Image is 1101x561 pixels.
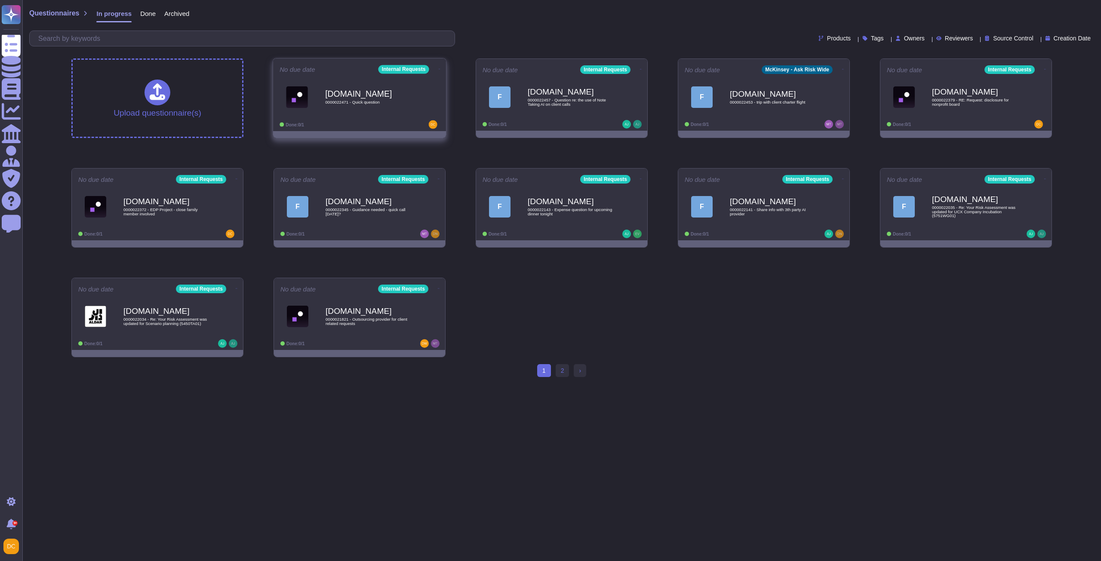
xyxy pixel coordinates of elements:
b: [DOMAIN_NAME] [123,307,209,315]
img: user [622,230,631,238]
div: McKinsey - Ask Risk Wide [762,65,833,74]
div: F [691,196,713,218]
div: Internal Requests [378,175,428,184]
span: 0000022379 - RE: Request: disclosure for nonprofit board [932,98,1018,106]
img: user [835,230,844,238]
img: user [824,230,833,238]
span: Done: 0/1 [489,122,507,127]
img: user [1027,230,1035,238]
span: In progress [96,10,132,17]
span: Done: 0/1 [893,122,911,127]
div: F [287,196,308,218]
img: Logo [893,86,915,108]
img: user [420,230,429,238]
div: Internal Requests [984,175,1035,184]
img: Logo [287,306,308,327]
div: F [489,196,511,218]
span: 0000022453 - trip with client charter flight [730,100,816,104]
span: 0000022141 - Share info with 3th party AI provider [730,208,816,216]
img: Logo [286,86,308,108]
button: user [2,537,25,556]
span: Archived [164,10,189,17]
b: [DOMAIN_NAME] [123,197,209,205]
span: Done [140,10,156,17]
div: Internal Requests [984,65,1035,74]
span: Questionnaires [29,10,79,17]
span: Source Control [993,35,1033,41]
img: Logo [85,306,106,327]
b: [DOMAIN_NAME] [325,89,412,98]
span: No due date [685,176,720,183]
img: user [429,120,437,129]
span: No due date [280,66,315,73]
b: [DOMAIN_NAME] [326,197,412,205]
span: › [579,367,581,374]
div: F [691,86,713,108]
span: No due date [483,67,518,73]
div: Internal Requests [580,175,630,184]
span: Done: 0/1 [691,122,709,127]
b: [DOMAIN_NAME] [326,307,412,315]
div: Internal Requests [176,175,226,184]
span: Done: 0/1 [84,232,102,236]
div: Internal Requests [378,65,429,74]
span: Products [827,35,851,41]
div: Upload questionnaire(s) [114,80,201,117]
b: [DOMAIN_NAME] [730,197,816,205]
span: No due date [78,176,114,183]
div: F [489,86,511,108]
span: No due date [887,67,922,73]
b: [DOMAIN_NAME] [932,195,1018,203]
span: 0000022035 - Re: Your Risk Assessment was updated for UCX Company Incubation (5751WG01) [932,205,1018,218]
span: 1 [537,364,551,377]
img: user [3,539,19,554]
img: user [226,230,234,238]
img: user [824,120,833,129]
span: 0000022345 - Guidance needed - quick call [DATE]? [326,208,412,216]
span: No due date [280,176,316,183]
div: Internal Requests [782,175,833,184]
span: 0000022143 - Expense question for upcoming dinner tonight [528,208,614,216]
input: Search by keywords [34,31,455,46]
img: user [218,339,227,348]
span: 0000022471 - Quick question [325,100,412,104]
span: Reviewers [945,35,973,41]
span: No due date [78,286,114,292]
span: Creation Date [1054,35,1091,41]
span: Done: 0/1 [286,232,304,236]
span: Owners [904,35,925,41]
div: Internal Requests [580,65,630,74]
span: Done: 0/1 [489,232,507,236]
img: user [229,339,237,348]
span: Done: 0/1 [286,122,304,127]
b: [DOMAIN_NAME] [528,88,614,96]
span: No due date [685,67,720,73]
div: Internal Requests [176,285,226,293]
span: 0000022372 - EDP Project - close family member involved [123,208,209,216]
span: No due date [887,176,922,183]
span: 0000022457 - Question re: the use of Note Taking AI on client calls [528,98,614,106]
img: user [633,230,642,238]
span: 0000021821 - Outsourcing provider for client related requests [326,317,412,325]
img: user [431,339,440,348]
span: Done: 0/1 [84,341,102,346]
a: 2 [556,364,569,377]
img: user [622,120,631,129]
span: Done: 0/1 [893,232,911,236]
img: user [431,230,440,238]
b: [DOMAIN_NAME] [528,197,614,205]
img: user [1034,120,1043,129]
span: Done: 0/1 [691,232,709,236]
span: No due date [483,176,518,183]
img: user [1037,230,1046,238]
img: user [633,120,642,129]
span: No due date [280,286,316,292]
img: user [835,120,844,129]
span: Tags [871,35,884,41]
div: Internal Requests [378,285,428,293]
span: Done: 0/1 [286,341,304,346]
img: Logo [85,196,106,218]
div: 9+ [12,521,18,526]
span: 0000022034 - Re: Your Risk Assessment was updated for Scenario planning (5450TA01) [123,317,209,325]
img: user [420,339,429,348]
